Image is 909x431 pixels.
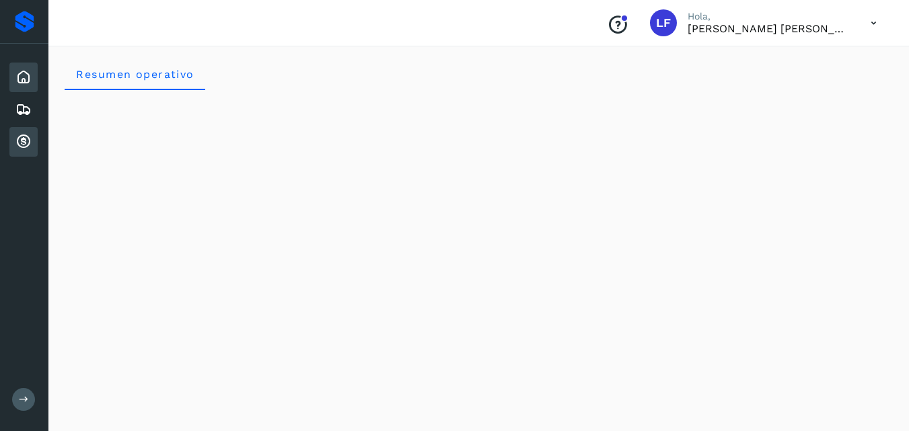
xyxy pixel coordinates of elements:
span: Resumen operativo [75,68,194,81]
p: Hola, [688,11,849,22]
div: Inicio [9,63,38,92]
p: Luis Felipe Salamanca Lopez [688,22,849,35]
div: Cuentas por cobrar [9,127,38,157]
div: Embarques [9,95,38,124]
